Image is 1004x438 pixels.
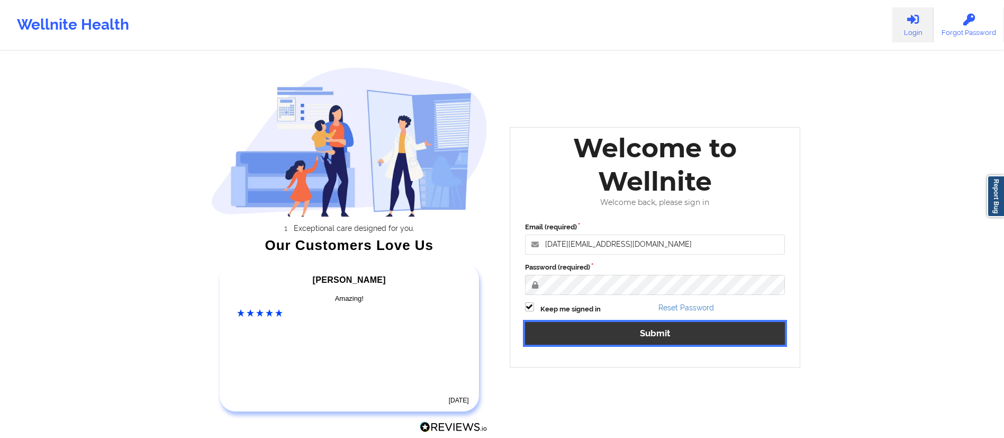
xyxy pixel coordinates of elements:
[211,240,487,251] div: Our Customers Love Us
[987,175,1004,217] a: Report Bug
[525,262,785,273] label: Password (required)
[420,422,487,435] a: Reviews.io Logo
[313,275,386,284] span: [PERSON_NAME]
[525,235,785,255] input: Email address
[934,7,1004,42] a: Forgot Password
[449,397,469,404] time: [DATE]
[540,304,601,315] label: Keep me signed in
[237,293,462,304] div: Amazing!
[211,67,487,217] img: wellnite-auth-hero_200.c722682e.png
[892,7,934,42] a: Login
[658,303,714,312] a: Reset Password
[518,131,793,198] div: Welcome to Wellnite
[420,422,487,433] img: Reviews.io Logo
[525,222,785,233] label: Email (required)
[525,322,785,345] button: Submit
[518,198,793,207] div: Welcome back, please sign in
[221,224,487,233] li: Exceptional care designed for you.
